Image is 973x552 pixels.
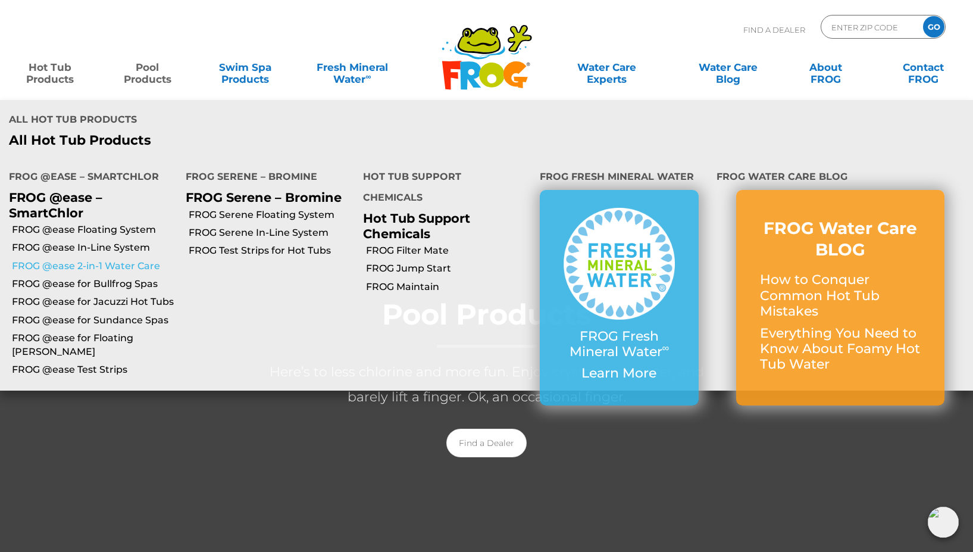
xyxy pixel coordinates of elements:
a: FROG @ease for Floating [PERSON_NAME] [12,332,177,358]
p: Everything You Need to Know About Foamy Hot Tub Water [760,326,921,373]
p: FROG @ease – SmartChlor [9,190,168,220]
a: FROG @ease 2-in-1 Water Care [12,260,177,273]
h4: FROG Serene – Bromine [186,166,345,190]
a: AboutFROG [787,55,864,79]
h4: FROG Fresh Mineral Water [540,166,699,190]
input: Zip Code Form [830,18,911,36]
a: FROG @ease for Bullfrog Spas [12,277,177,291]
a: PoolProducts [109,55,186,79]
h4: Hot Tub Support Chemicals [363,166,522,211]
a: Fresh MineralWater∞ [305,55,400,79]
a: FROG Serene Floating System [189,208,353,222]
a: Water CareBlog [690,55,766,79]
a: FROG Serene In-Line System [189,226,353,239]
p: FROG Serene – Bromine [186,190,345,205]
a: FROG @ease for Sundance Spas [12,314,177,327]
a: FROG @ease Test Strips [12,363,177,376]
input: GO [923,16,944,38]
h3: FROG Water Care BLOG [760,217,921,261]
a: Find a Dealer [446,429,527,457]
h4: All Hot Tub Products [9,109,478,133]
h4: FROG @ease – SmartChlor [9,166,168,190]
a: FROG Test Strips for Hot Tubs [189,244,353,257]
p: FROG Fresh Mineral Water [564,329,675,360]
a: Hot TubProducts [12,55,88,79]
a: All Hot Tub Products [9,133,478,148]
a: ContactFROG [885,55,961,79]
p: Find A Dealer [743,15,805,45]
a: Water CareExperts [545,55,668,79]
p: Learn More [564,366,675,381]
a: FROG @ease for Jacuzzi Hot Tubs [12,295,177,308]
h4: FROG Water Care Blog [717,166,964,190]
sup: ∞ [365,72,371,81]
a: Swim SpaProducts [207,55,283,79]
p: How to Conquer Common Hot Tub Mistakes [760,272,921,319]
a: FROG @ease In-Line System [12,241,177,254]
p: Hot Tub Support Chemicals [363,211,522,241]
a: FROG Jump Start [366,262,531,275]
a: FROG Fresh Mineral Water∞ Learn More [564,208,675,387]
sup: ∞ [662,342,669,354]
a: FROG Maintain [366,280,531,294]
a: FROG @ease Floating System [12,223,177,236]
a: FROG Water Care BLOG How to Conquer Common Hot Tub Mistakes Everything You Need to Know About Foa... [760,217,921,379]
img: openIcon [928,507,959,538]
a: FROG Filter Mate [366,244,531,257]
